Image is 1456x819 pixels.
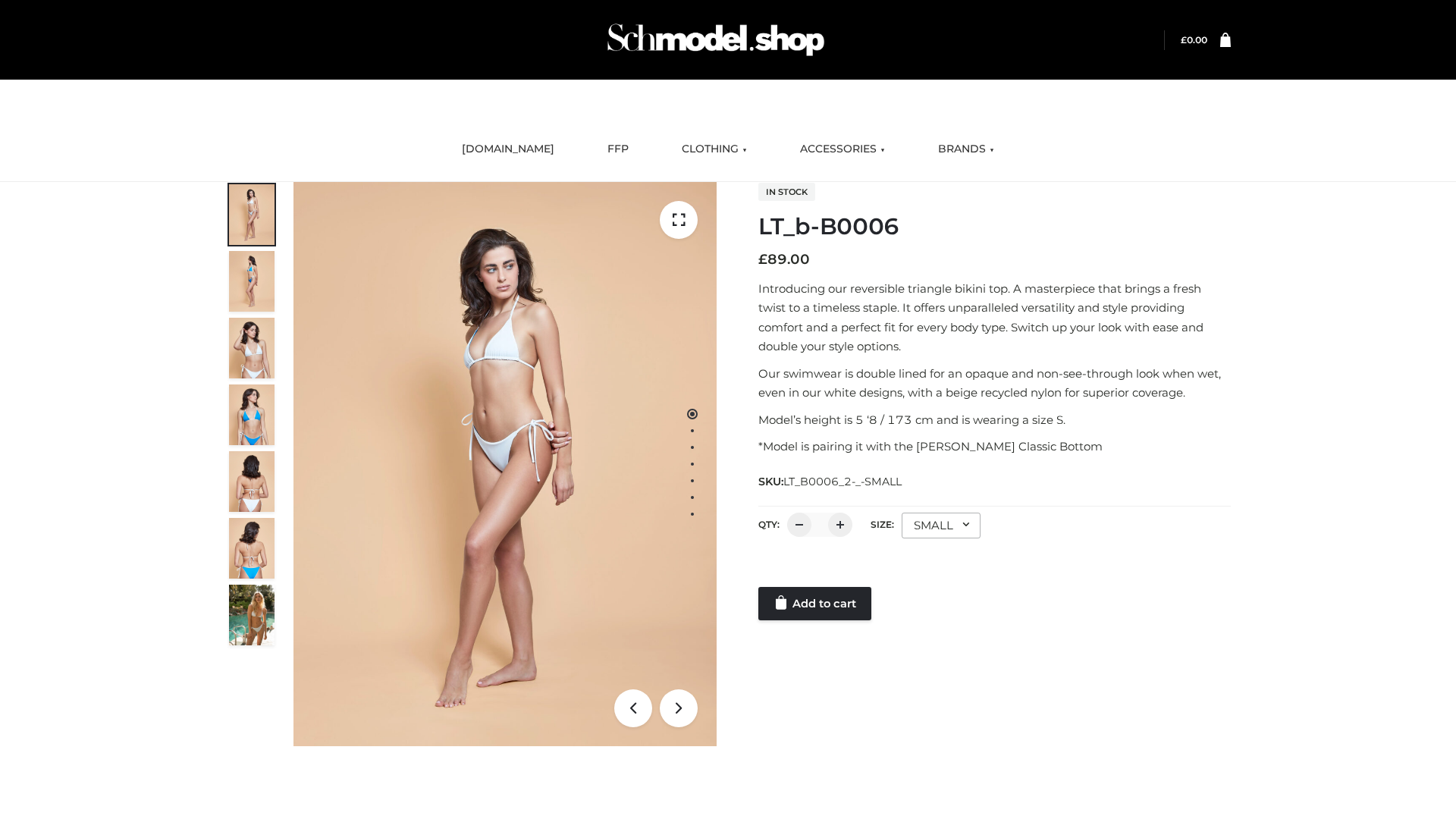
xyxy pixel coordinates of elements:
[596,133,640,166] a: FFP
[229,384,275,445] img: ArielClassicBikiniTop_CloudNine_AzureSky_OW114ECO_4-scaled.jpg
[450,133,566,166] a: [DOMAIN_NAME]
[229,251,275,312] img: ArielClassicBikiniTop_CloudNine_AzureSky_OW114ECO_2-scaled.jpg
[758,213,1231,240] h1: LT_b-B0006
[1181,34,1207,45] bdi: 0.00
[758,364,1231,403] p: Our swimwear is double lined for an opaque and non-see-through look when wet, even in our white d...
[229,518,275,579] img: ArielClassicBikiniTop_CloudNine_AzureSky_OW114ECO_8-scaled.jpg
[783,475,902,488] span: LT_B0006_2-_-SMALL
[229,451,275,512] img: ArielClassicBikiniTop_CloudNine_AzureSky_OW114ECO_7-scaled.jpg
[1181,34,1207,45] a: £0.00
[758,251,810,268] bdi: 89.00
[602,10,830,70] img: Schmodel Admin 964
[229,585,275,645] img: Arieltop_CloudNine_AzureSky2.jpg
[758,472,903,491] span: SKU:
[871,519,894,530] label: Size:
[229,184,275,245] img: ArielClassicBikiniTop_CloudNine_AzureSky_OW114ECO_1-scaled.jpg
[758,437,1231,457] p: *Model is pairing it with the [PERSON_NAME] Classic Bottom
[758,183,815,201] span: In stock
[902,513,981,538] div: SMALL
[758,410,1231,430] p: Model’s height is 5 ‘8 / 173 cm and is wearing a size S.
[670,133,758,166] a: CLOTHING
[758,251,767,268] span: £
[789,133,896,166] a: ACCESSORIES
[1181,34,1187,45] span: £
[293,182,717,746] img: ArielClassicBikiniTop_CloudNine_AzureSky_OW114ECO_1
[758,279,1231,356] p: Introducing our reversible triangle bikini top. A masterpiece that brings a fresh twist to a time...
[758,587,871,620] a: Add to cart
[229,318,275,378] img: ArielClassicBikiniTop_CloudNine_AzureSky_OW114ECO_3-scaled.jpg
[758,519,780,530] label: QTY:
[927,133,1006,166] a: BRANDS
